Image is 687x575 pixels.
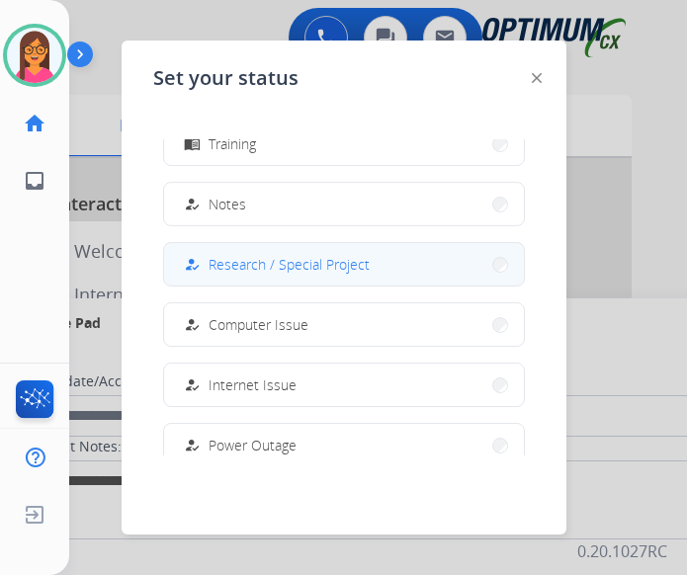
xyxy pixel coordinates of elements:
button: Notes [164,183,524,225]
mat-icon: how_to_reg [183,196,200,212]
button: Computer Issue [164,303,524,346]
button: Power Outage [164,424,524,466]
mat-icon: how_to_reg [183,316,200,333]
span: Notes [209,194,246,214]
p: 0.20.1027RC [577,539,667,563]
mat-icon: menu_book [183,135,200,152]
button: Research / Special Project [164,243,524,286]
span: Training [209,133,256,154]
mat-icon: home [23,112,46,135]
span: Power Outage [209,435,297,455]
span: Research / Special Project [209,254,370,275]
mat-icon: how_to_reg [183,437,200,453]
span: Set your status [153,64,299,92]
mat-icon: inbox [23,169,46,193]
button: Internet Issue [164,364,524,406]
span: Internet Issue [209,374,297,395]
button: Training [164,123,524,165]
img: close-button [532,73,542,83]
mat-icon: how_to_reg [183,376,200,393]
img: avatar [7,28,62,83]
mat-icon: how_to_reg [183,256,200,273]
span: Computer Issue [209,314,308,335]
